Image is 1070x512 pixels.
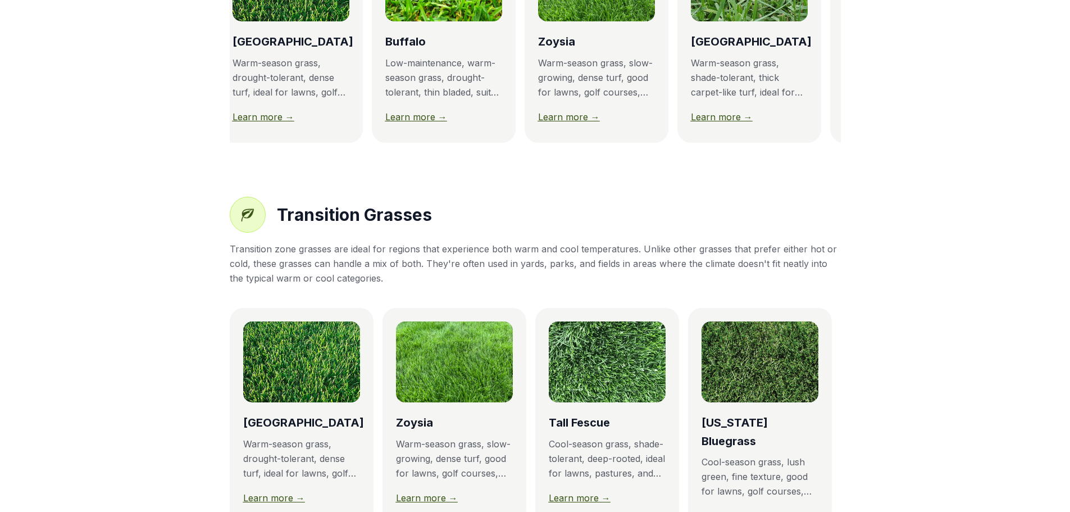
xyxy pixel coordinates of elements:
div: [GEOGRAPHIC_DATA] [243,414,360,432]
div: Transition zone grasses are ideal for regions that experience both warm and cool temperatures. Un... [230,242,841,286]
img: Transition grasses icon [241,209,254,222]
div: Low-maintenance, warm-season grass, drought-tolerant, thin bladed, suited for low-traffic areas [385,56,502,99]
img: Kentucky Bluegrass sod image [702,321,818,402]
div: Buffalo [385,33,502,51]
div: Zoysia [396,414,513,432]
img: Tall Fescue sod image [549,321,666,402]
h2: Transition Grasses [277,203,432,226]
a: Learn more → [549,492,611,504]
div: [GEOGRAPHIC_DATA] [691,33,808,51]
a: Learn more → [233,111,294,123]
div: Cool-season grass, shade-tolerant, deep-rooted, ideal for lawns, pastures, and sports fields in c... [549,437,666,481]
img: Bermuda sod image [243,321,360,402]
div: Warm-season grass, drought-tolerant, dense turf, ideal for lawns, golf courses, and sports fields [233,56,349,99]
div: Warm-season grass, slow-growing, dense turf, good for lawns, golf courses, and sports fields [538,56,655,99]
a: Learn more → [385,111,447,123]
a: Learn more → [538,111,600,123]
div: Tall Fescue [549,414,666,432]
div: [US_STATE] Bluegrass [702,414,818,450]
div: Zoysia [538,33,655,51]
a: Learn more → [691,111,753,123]
a: Learn more → [243,492,305,504]
div: Warm-season grass, slow-growing, dense turf, good for lawns, golf courses, and sports fields [396,437,513,481]
img: Zoysia sod image [396,321,513,402]
div: [GEOGRAPHIC_DATA] [233,33,349,51]
a: Learn more → [396,492,458,504]
div: Warm-season grass, drought-tolerant, dense turf, ideal for lawns, golf courses, and sports fields [243,437,360,481]
div: Cool-season grass, lush green, fine texture, good for lawns, golf courses, and sports fields in c... [702,455,818,499]
div: Warm-season grass, shade-tolerant, thick carpet-like turf, ideal for lawns in southern coastal re... [691,56,808,99]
